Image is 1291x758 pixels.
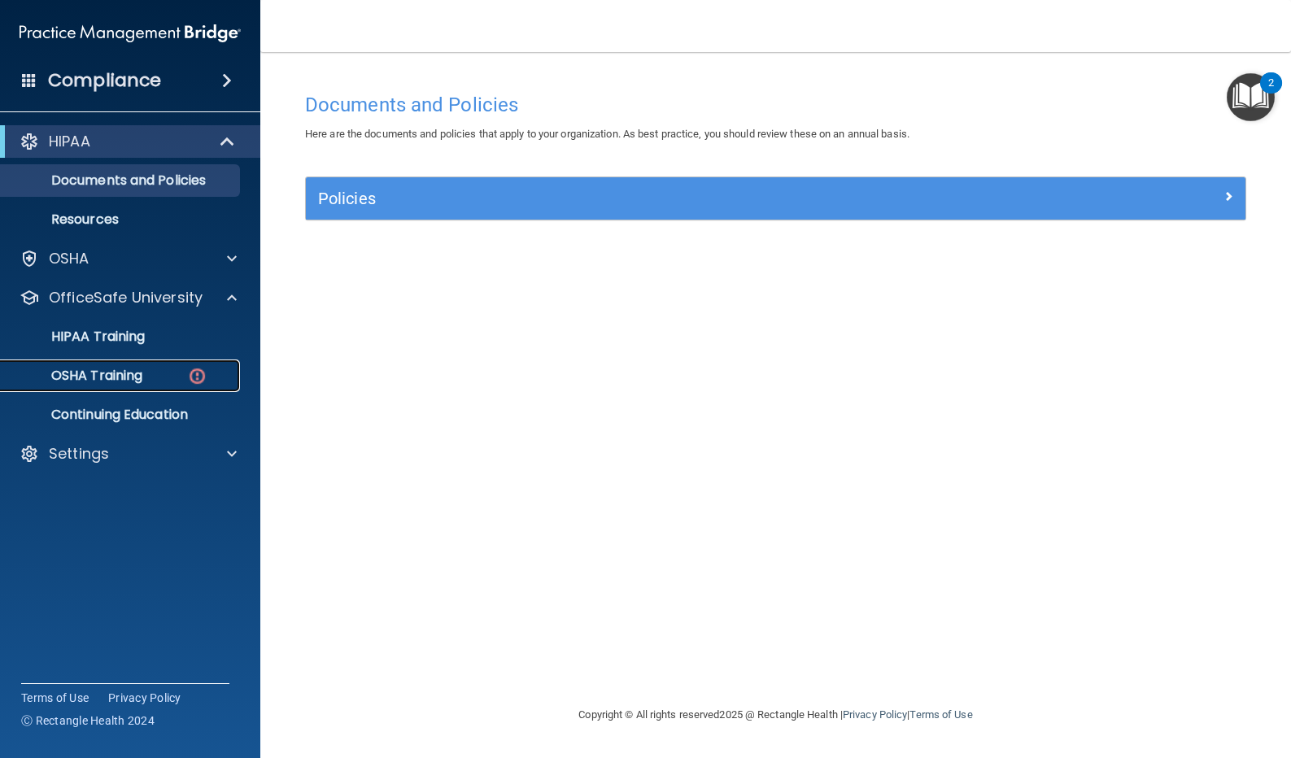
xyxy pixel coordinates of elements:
img: danger-circle.6113f641.png [187,366,207,386]
div: Copyright © All rights reserved 2025 @ Rectangle Health | | [479,689,1073,741]
a: Policies [318,185,1233,211]
a: OfficeSafe University [20,288,237,307]
p: OSHA Training [11,368,142,384]
a: Settings [20,444,237,464]
button: Open Resource Center, 2 new notifications [1227,73,1275,121]
p: Continuing Education [11,407,233,423]
img: PMB logo [20,17,241,50]
span: Ⓒ Rectangle Health 2024 [21,712,155,729]
a: Privacy Policy [843,708,907,721]
p: Settings [49,444,109,464]
div: 2 [1268,83,1274,104]
h5: Policies [318,189,998,207]
a: Terms of Use [909,708,972,721]
p: HIPAA [49,132,90,151]
a: HIPAA [20,132,236,151]
p: OSHA [49,249,89,268]
p: Documents and Policies [11,172,233,189]
h4: Compliance [48,69,161,92]
a: OSHA [20,249,237,268]
a: Privacy Policy [108,690,181,706]
p: Resources [11,211,233,228]
a: Terms of Use [21,690,89,706]
h4: Documents and Policies [305,94,1246,115]
span: Here are the documents and policies that apply to your organization. As best practice, you should... [305,128,909,140]
p: OfficeSafe University [49,288,203,307]
p: HIPAA Training [11,329,145,345]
